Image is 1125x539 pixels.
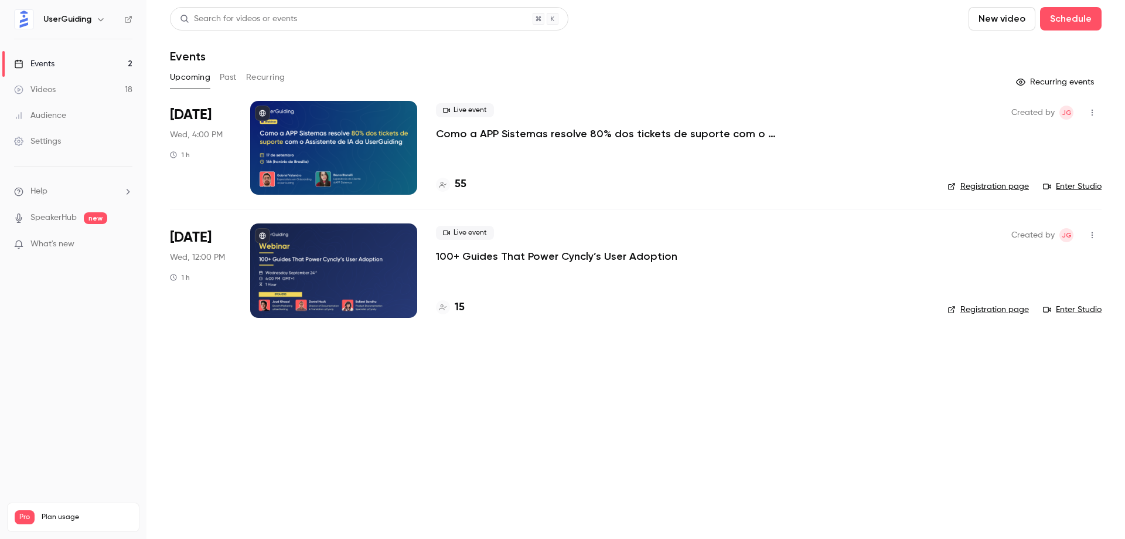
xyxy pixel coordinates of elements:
span: Joud Ghazal [1059,228,1073,242]
span: Wed, 4:00 PM [170,129,223,141]
a: 55 [436,177,466,192]
span: [DATE] [170,228,212,247]
button: Recurring [246,68,285,87]
iframe: Noticeable Trigger [118,239,132,250]
a: 15 [436,300,465,316]
div: Settings [14,135,61,147]
span: new [84,212,107,224]
button: Recurring events [1011,73,1102,91]
button: Upcoming [170,68,210,87]
h6: UserGuiding [43,13,91,25]
span: Joud Ghazal [1059,106,1073,120]
div: 1 h [170,150,190,160]
span: Plan usage [42,513,132,522]
span: JG [1062,228,1072,242]
span: [DATE] [170,106,212,124]
div: Videos [14,84,56,96]
div: Sep 17 Wed, 4:00 PM (America/Sao Paulo) [170,101,231,195]
a: Enter Studio [1043,181,1102,192]
div: Sep 24 Wed, 4:00 PM (Europe/London) [170,223,231,317]
div: 1 h [170,273,190,282]
span: Wed, 12:00 PM [170,252,225,263]
span: What's new [30,238,74,250]
button: Schedule [1040,7,1102,30]
div: Search for videos or events [180,13,297,25]
span: Pro [15,510,35,524]
li: help-dropdown-opener [14,185,132,198]
div: Events [14,58,54,70]
a: SpeakerHub [30,212,77,224]
img: UserGuiding [15,10,33,29]
span: Live event [436,103,494,117]
h1: Events [170,49,206,63]
span: Help [30,185,47,198]
span: JG [1062,106,1072,120]
span: Created by [1011,228,1055,242]
a: Como a APP Sistemas resolve 80% dos tickets de suporte com o Assistente de IA da UserGuiding [436,127,787,141]
a: Registration page [947,304,1029,316]
span: Live event [436,226,494,240]
div: Audience [14,110,66,121]
span: Created by [1011,106,1055,120]
button: New video [969,7,1035,30]
h4: 15 [455,300,465,316]
a: 100+ Guides That Power Cyncly’s User Adoption [436,249,677,263]
h4: 55 [455,177,466,192]
a: Enter Studio [1043,304,1102,316]
button: Past [220,68,237,87]
a: Registration page [947,181,1029,192]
